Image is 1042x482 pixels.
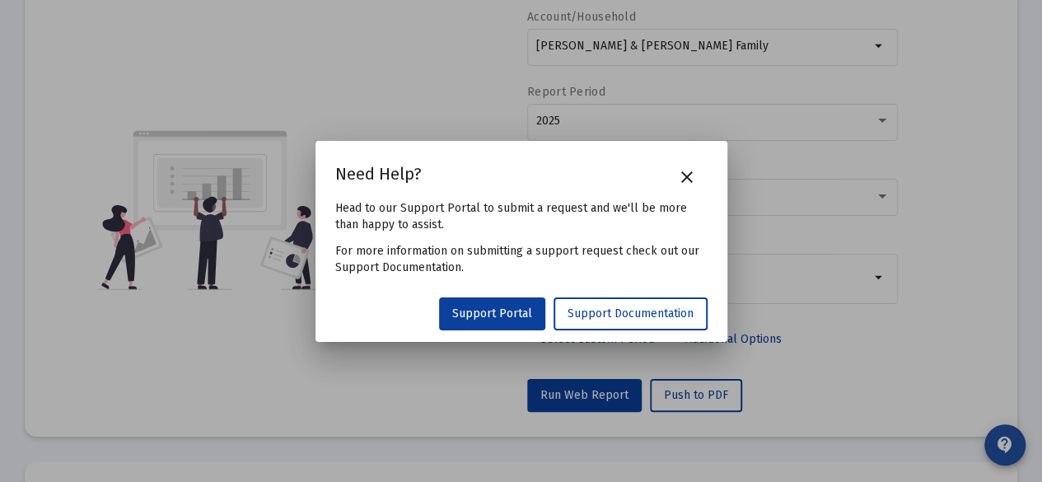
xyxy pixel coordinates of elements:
[439,297,545,330] a: Support Portal
[568,307,694,321] span: Support Documentation
[335,243,708,276] p: For more information on submitting a support request check out our Support Documentation.
[335,200,708,233] p: Head to our Support Portal to submit a request and we'll be more than happy to assist.
[452,307,532,321] span: Support Portal
[677,167,697,187] mat-icon: close
[335,161,422,187] h2: Need Help?
[554,297,708,330] a: Support Documentation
